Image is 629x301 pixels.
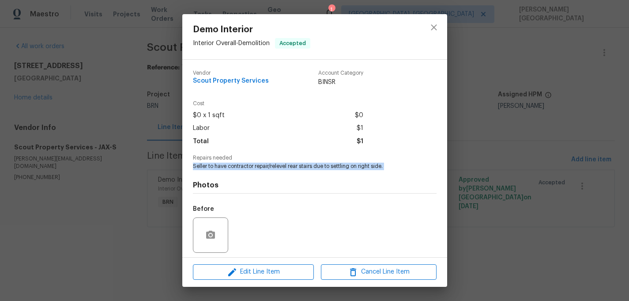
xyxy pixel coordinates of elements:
button: Cancel Line Item [321,264,437,280]
h5: Before [193,206,214,212]
span: $0 x 1 sqft [193,109,225,122]
span: BINSR [318,78,363,87]
span: Interior Overall - Demolition [193,40,270,46]
span: Account Category [318,70,363,76]
span: $1 [357,135,363,148]
span: Labor [193,122,210,135]
span: Edit Line Item [196,267,311,278]
span: Cancel Line Item [324,267,434,278]
span: Scout Property Services [193,78,269,84]
button: close [423,17,444,38]
span: Seller to have contractor repair/relevel rear stairs due to settling on right side. [193,163,412,170]
span: $1 [357,122,363,135]
span: Cost [193,101,363,107]
h4: Photos [193,181,437,190]
span: Repairs needed [193,155,437,161]
span: $0 [355,109,363,122]
span: Accepted [276,39,309,48]
span: Vendor [193,70,269,76]
span: Total [193,135,209,148]
div: 1 [328,5,335,14]
span: Demo Interior [193,25,310,34]
button: Edit Line Item [193,264,314,280]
